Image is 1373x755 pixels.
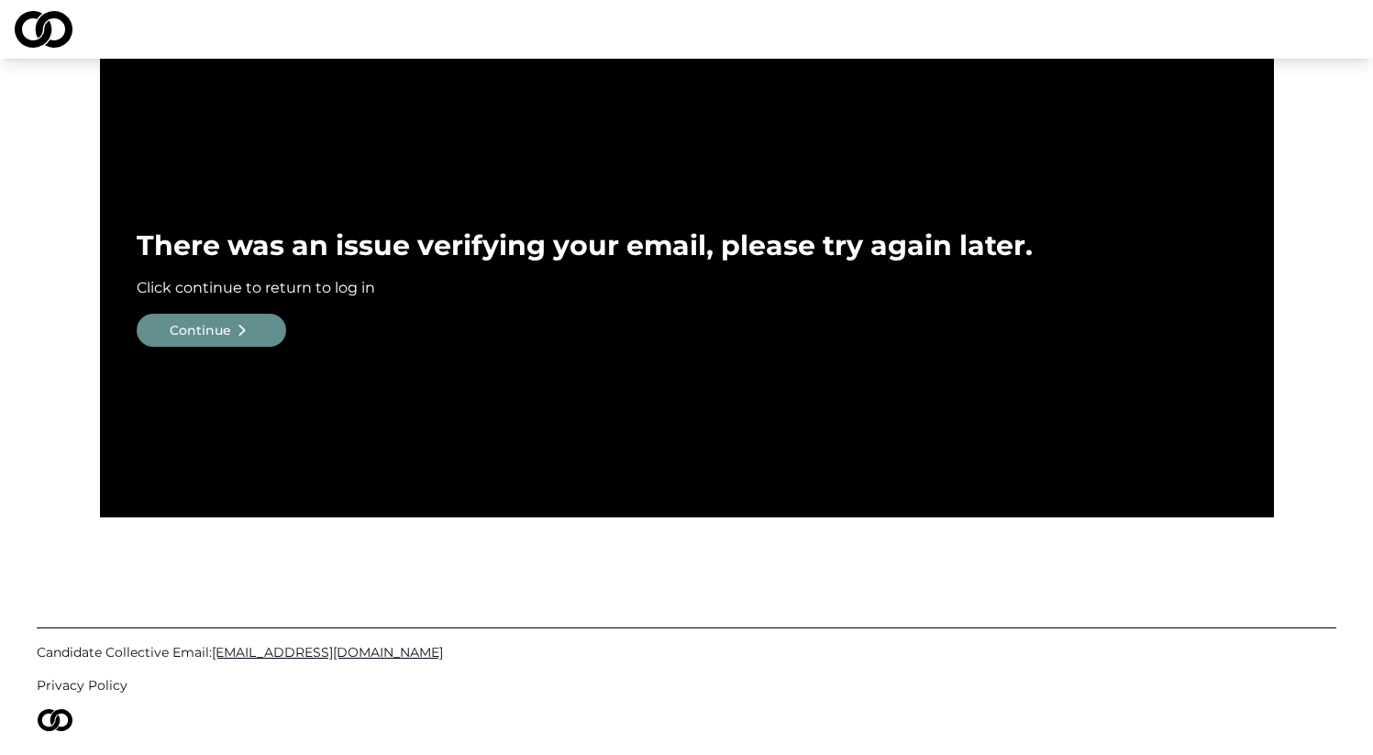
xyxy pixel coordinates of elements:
[170,321,231,339] div: Continue
[212,644,443,661] span: [EMAIL_ADDRESS][DOMAIN_NAME]
[137,314,286,347] button: Continue
[137,229,1237,262] div: There was an issue verifying your email, please try again later.
[37,676,1336,694] a: Privacy Policy
[137,277,1237,299] div: Click continue to return to log in
[15,11,72,48] img: logo
[37,643,1336,661] a: Candidate Collective Email:[EMAIL_ADDRESS][DOMAIN_NAME]
[37,709,73,731] img: logo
